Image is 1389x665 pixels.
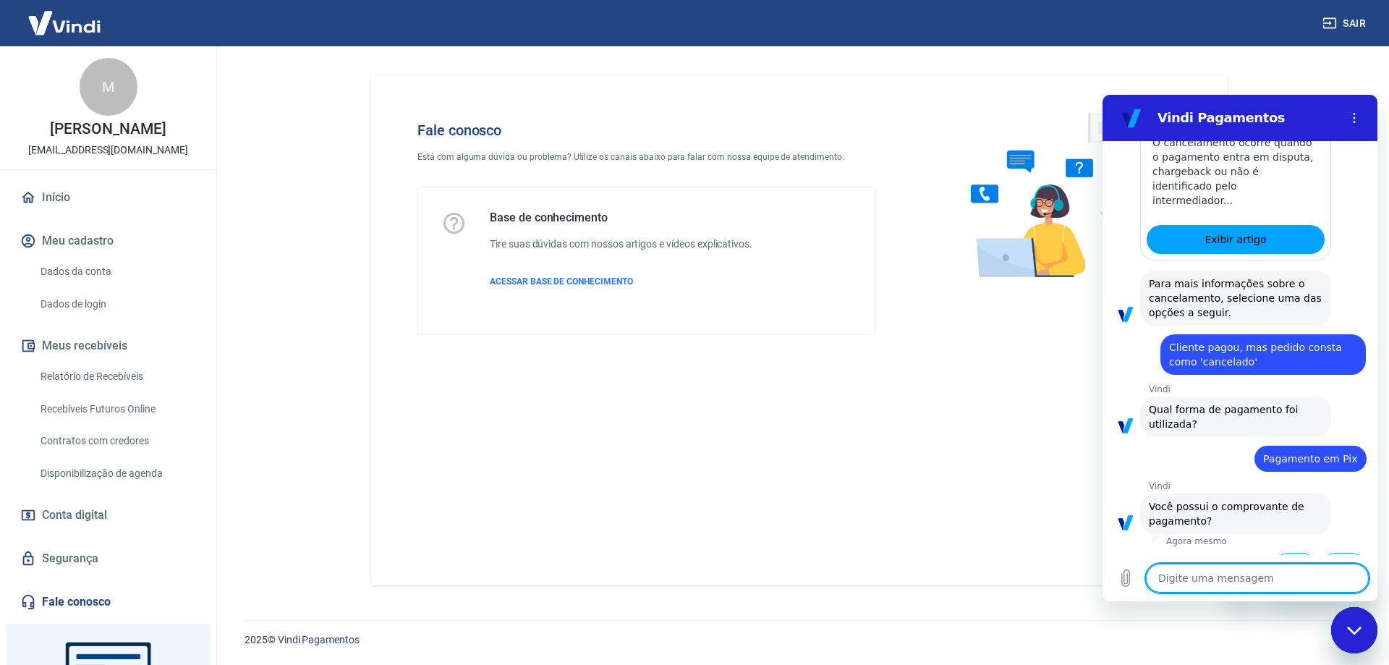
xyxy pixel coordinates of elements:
[942,98,1162,292] img: Fale conosco
[245,632,1354,648] p: 2025 ©
[1262,569,1377,601] iframe: Mensagem da empresa
[17,543,199,575] a: Segurança
[17,1,111,45] img: Vindi
[35,289,199,319] a: Dados de login
[80,58,137,116] div: M
[1331,607,1377,653] iframe: Botão para abrir a janela de mensagens, conversa em andamento
[9,10,122,22] span: Olá! Precisa de ajuda?
[490,211,752,225] h5: Base de conhecimento
[417,122,876,139] h4: Fale conosco
[17,182,199,213] a: Início
[35,257,199,287] a: Dados da conta
[50,122,166,137] p: [PERSON_NAME]
[490,276,633,287] span: ACESSAR BASE DE CONHECIMENTO
[17,499,199,531] a: Conta digital
[1320,10,1372,37] button: Sair
[35,426,199,456] a: Contratos com credores
[1103,95,1377,601] iframe: Janela de mensagens
[17,586,199,618] a: Fale conosco
[17,225,199,257] button: Meu cadastro
[28,143,188,158] p: [EMAIL_ADDRESS][DOMAIN_NAME]
[35,459,199,488] a: Disponibilização de agenda
[490,275,752,288] a: ACESSAR BASE DE CONHECIMENTO
[35,362,199,391] a: Relatório de Recebíveis
[278,634,360,645] a: Vindi Pagamentos
[17,330,199,362] button: Meus recebíveis
[417,151,876,164] p: Está com alguma dúvida ou problema? Utilize os canais abaixo para falar com nossa equipe de atend...
[35,394,199,424] a: Recebíveis Futuros Online
[42,505,107,525] span: Conta digital
[490,237,752,252] h6: Tire suas dúvidas com nossos artigos e vídeos explicativos.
